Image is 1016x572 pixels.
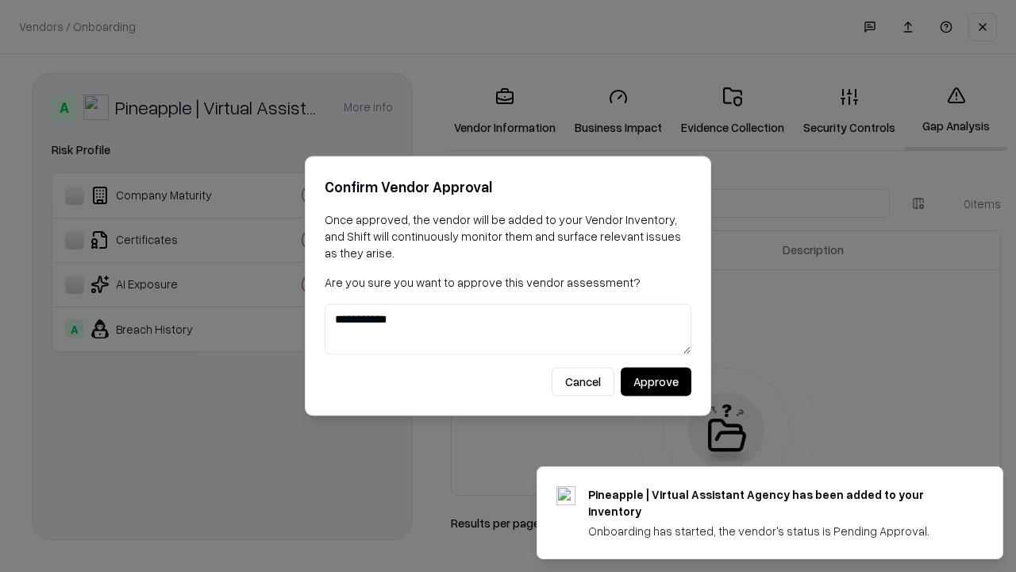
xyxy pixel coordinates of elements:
[325,176,691,199] h2: Confirm Vendor Approval
[588,523,964,539] div: Onboarding has started, the vendor's status is Pending Approval.
[556,486,575,505] img: trypineapple.com
[621,368,691,396] button: Approve
[552,368,614,396] button: Cancel
[325,274,691,291] p: Are you sure you want to approve this vendor assessment?
[588,486,964,520] div: Pineapple | Virtual Assistant Agency has been added to your inventory
[325,211,691,261] p: Once approved, the vendor will be added to your Vendor Inventory, and Shift will continuously mon...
